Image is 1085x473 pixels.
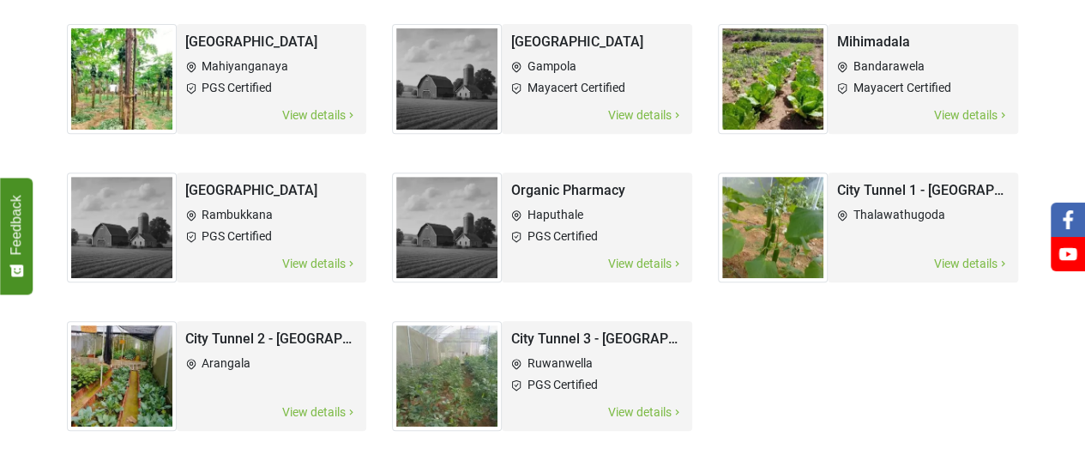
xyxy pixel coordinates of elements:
[510,206,684,224] li: Haputhale
[67,173,177,282] img: Pinnalanda Farm
[510,227,684,246] li: PGS Certified
[280,254,358,274] span: View details
[932,106,1010,125] span: View details
[392,321,502,431] img: City Tunnel 3 - Ruwanwella
[280,403,358,422] span: View details
[510,79,684,97] li: Mayacert Certified
[392,147,692,295] a: Organic PharmacyOrganic PharmacyHaputhalePGS CertifiedView details
[67,295,367,444] a: City Tunnel 2 - ArangalaCity Tunnel 2 - [GEOGRAPHIC_DATA]ArangalaView details
[9,195,24,255] span: Feedback
[392,24,502,134] img: Mihiliya Farm
[185,79,359,97] li: PGS Certified
[510,330,684,349] h2: City Tunnel 3 - [GEOGRAPHIC_DATA]
[836,58,1010,76] li: Bandarawela
[510,376,684,394] li: PGS Certified
[185,355,359,373] li: Arangala
[606,106,684,125] span: View details
[606,254,684,274] span: View details
[392,173,502,282] img: Organic Pharmacy
[185,206,359,224] li: Rambukkana
[718,147,1018,295] a: City Tunnel 1 - ThalawathugodaCity Tunnel 1 - [GEOGRAPHIC_DATA]ThalawathugodaView details
[718,173,828,282] img: City Tunnel 1 - Thalawathugoda
[836,206,1010,224] li: Thalawathugoda
[510,58,684,76] li: Gampola
[932,254,1010,274] span: View details
[836,33,1010,52] h2: Mihimadala
[280,106,358,125] span: View details
[392,295,692,444] a: City Tunnel 3 - RuwanwellaCity Tunnel 3 - [GEOGRAPHIC_DATA]RuwanwellaPGS CertifiedView details
[510,33,684,52] h2: [GEOGRAPHIC_DATA]
[836,181,1010,200] h2: City Tunnel 1 - [GEOGRAPHIC_DATA]
[185,58,359,76] li: Mahiyanganaya
[185,330,359,349] h2: City Tunnel 2 - [GEOGRAPHIC_DATA]
[510,181,684,200] h2: Organic Pharmacy
[185,227,359,246] li: PGS Certified
[510,355,684,373] li: Ruwanwella
[606,403,684,422] span: View details
[718,24,828,134] img: Mihimadala
[67,321,177,431] img: City Tunnel 2 - Arangala
[67,24,177,134] img: Mahiyanganaya Farm
[185,181,359,200] h2: [GEOGRAPHIC_DATA]
[185,33,359,52] h2: [GEOGRAPHIC_DATA]
[67,147,367,295] a: Pinnalanda Farm[GEOGRAPHIC_DATA]RambukkanaPGS CertifiedView details
[836,79,1010,97] li: Mayacert Certified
